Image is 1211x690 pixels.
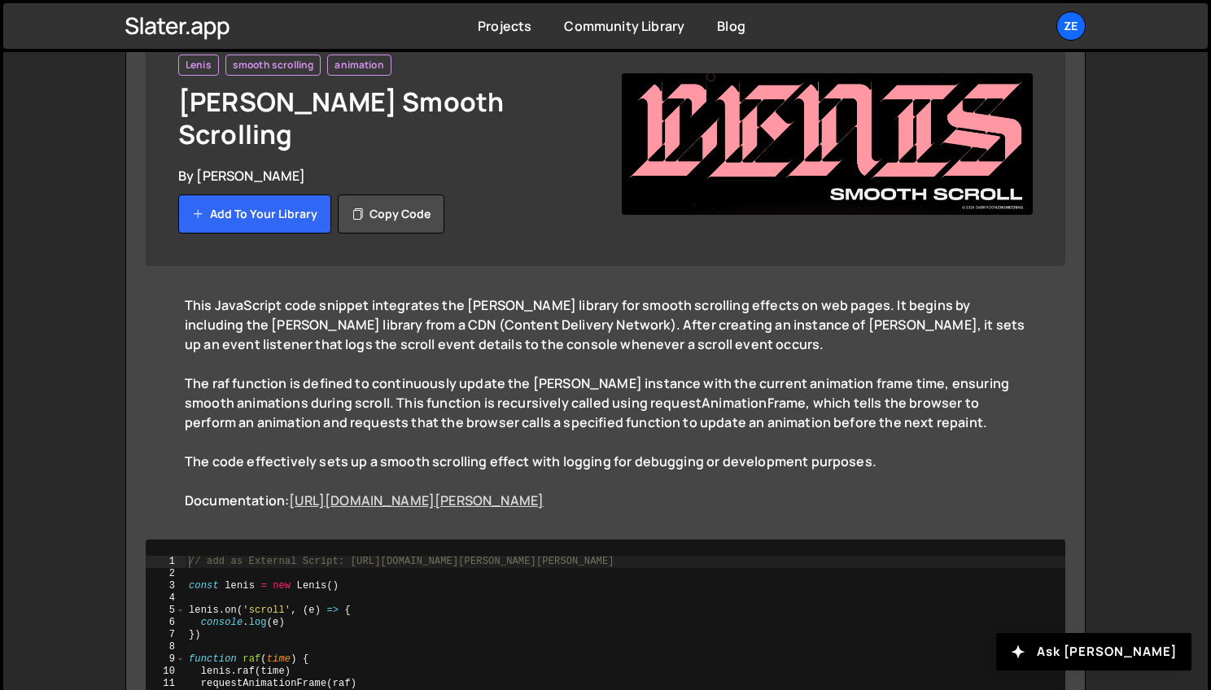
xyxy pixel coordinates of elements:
div: 7 [146,629,186,641]
img: Screenshot%202024-07-12%20at%201.16.56%E2%80%AFPM.png [622,73,1033,215]
button: Ask [PERSON_NAME] [996,633,1191,670]
span: smooth scrolling [233,59,314,72]
div: 11 [146,678,186,690]
button: Add to your library [178,194,331,234]
div: 2 [146,568,186,580]
span: animation [334,59,383,72]
div: 8 [146,641,186,653]
button: Copy code [338,194,444,234]
div: 6 [146,617,186,629]
a: [URL][DOMAIN_NAME][PERSON_NAME] [289,491,544,509]
a: Community Library [564,17,684,35]
a: Blog [717,17,745,35]
h1: [PERSON_NAME] Smooth Scrolling [178,85,589,151]
div: 10 [146,666,186,678]
div: 9 [146,653,186,666]
div: By [PERSON_NAME] [178,167,589,185]
div: 1 [146,556,186,568]
div: The code effectively sets up a smooth scrolling effect with logging for debugging or development ... [185,452,1026,510]
div: 3 [146,580,186,592]
div: The raf function is defined to continuously update the [PERSON_NAME] instance with the current an... [185,373,1026,452]
a: Ze [1056,11,1086,41]
span: Lenis [186,59,212,72]
a: Projects [478,17,531,35]
div: 4 [146,592,186,605]
div: This JavaScript code snippet integrates the [PERSON_NAME] library for smooth scrolling effects on... [185,295,1026,354]
div: 5 [146,605,186,617]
